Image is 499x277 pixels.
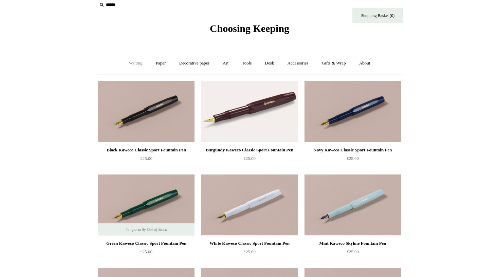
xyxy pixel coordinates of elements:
[304,239,401,267] a: Mint Kaweco Skyline Fountain Pen £25.00
[203,239,296,247] div: White Kaweco Classic Sport Fountain Pen
[236,54,258,72] a: Tools
[98,239,195,267] a: Green Kaweco Classic Sport Fountain Pen £25.00
[201,81,298,142] a: Burgundy Kaweco Classic Sport Fountain Pen Burgundy Kaweco Classic Sport Fountain Pen
[243,156,256,161] span: £25.00
[201,146,298,174] a: Burgundy Kaweco Classic Sport Fountain Pen £25.00
[98,174,195,236] a: Green Kaweco Classic Sport Fountain Pen Green Kaweco Classic Sport Fountain Pen Temporarily Out o...
[98,81,195,142] img: Black Kaweco Classic Sport Fountain Pen
[304,81,401,142] a: Navy Kaweco Classic Sport Fountain Pen Navy Kaweco Classic Sport Fountain Pen
[217,54,235,72] a: Art
[306,239,399,247] div: Mint Kaweco Skyline Fountain Pen
[352,8,403,23] a: Shopping Basket (0)
[140,156,152,161] span: £25.00
[210,28,289,33] a: Choosing Keeping
[150,54,172,72] a: Paper
[316,54,352,72] a: Gifts & Wrap
[201,174,298,236] img: White Kaweco Classic Sport Fountain Pen
[173,54,216,72] a: Decorative paper
[140,249,152,254] span: £25.00
[100,239,193,247] div: Green Kaweco Classic Sport Fountain Pen
[306,146,399,154] div: Navy Kaweco Classic Sport Fountain Pen
[304,146,401,174] a: Navy Kaweco Classic Sport Fountain Pen £25.00
[259,54,280,72] a: Desk
[347,156,359,161] span: £25.00
[98,81,195,142] a: Black Kaweco Classic Sport Fountain Pen Black Kaweco Classic Sport Fountain Pen
[201,174,298,236] a: White Kaweco Classic Sport Fountain Pen White Kaweco Classic Sport Fountain Pen
[98,146,195,174] a: Black Kaweco Classic Sport Fountain Pen £25.00
[304,174,401,236] img: Mint Kaweco Skyline Fountain Pen
[304,81,401,142] img: Navy Kaweco Classic Sport Fountain Pen
[203,146,296,154] div: Burgundy Kaweco Classic Sport Fountain Pen
[123,54,149,72] a: Writing
[201,239,298,267] a: White Kaweco Classic Sport Fountain Pen £25.00
[243,249,256,254] span: £25.00
[281,54,315,72] a: Accessories
[210,23,289,34] span: Choosing Keeping
[347,249,359,254] span: £25.00
[353,54,376,72] a: About
[100,146,193,154] div: Black Kaweco Classic Sport Fountain Pen
[98,174,195,236] img: Green Kaweco Classic Sport Fountain Pen
[304,174,401,236] a: Mint Kaweco Skyline Fountain Pen Mint Kaweco Skyline Fountain Pen
[201,81,298,142] img: Burgundy Kaweco Classic Sport Fountain Pen
[119,223,173,236] span: Temporarily Out of Stock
